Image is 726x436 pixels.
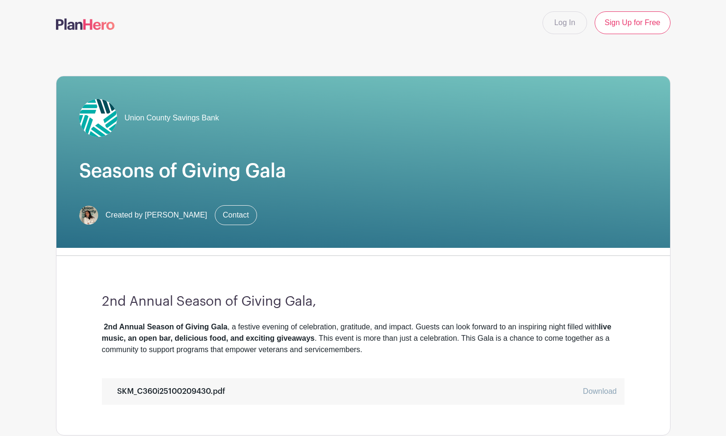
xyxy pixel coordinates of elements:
h1: Seasons of Giving Gala [79,160,647,182]
strong: 2nd Annual Season of Giving Gala [104,323,228,331]
img: UCSB-Logo-Color-Star-Mark.jpg [79,99,117,137]
a: Log In [542,11,587,34]
div: , a festive evening of celebration, gratitude, and impact. Guests can look forward to an inspirin... [102,321,625,355]
a: Contact [215,205,257,225]
span: Union County Savings Bank [125,112,219,124]
span: Created by [PERSON_NAME] [106,209,207,221]
img: otgdrts5.png [79,206,98,225]
a: Download [583,387,616,395]
img: logo-507f7623f17ff9eddc593b1ce0a138ce2505c220e1c5a4e2b4648c50719b7d32.svg [56,18,115,30]
strong: live music, an open bar, delicious food, and exciting giveaways [102,323,612,342]
h3: 2nd Annual Season of Giving Gala, [102,294,625,310]
a: Sign Up for Free [595,11,670,34]
div: SKM_C360i25100209430.pdf [110,386,225,397]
